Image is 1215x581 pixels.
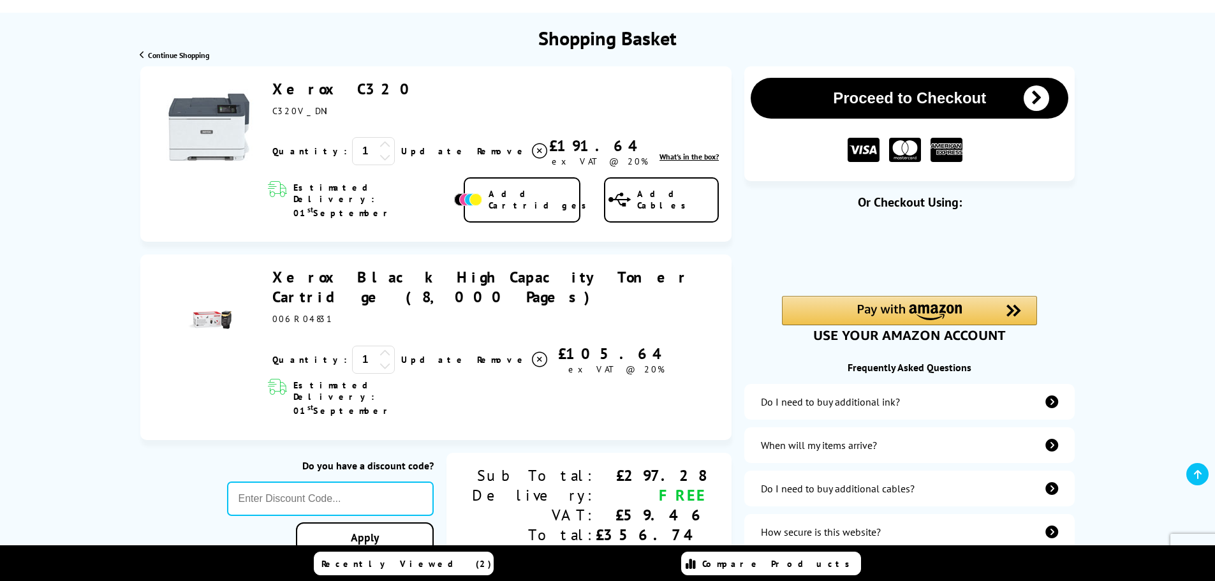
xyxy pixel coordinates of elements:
div: £59.46 [596,505,706,525]
div: £356.74 [596,525,706,545]
span: Recently Viewed (2) [321,558,492,570]
div: £105.64 [549,344,683,364]
sup: st [307,402,313,412]
span: ex VAT @ 20% [552,156,648,167]
img: Add Cartridges [454,193,482,206]
img: American Express [931,138,962,163]
span: Estimated Delivery: 01 September [293,379,451,416]
div: Do you have a discount code? [227,459,434,472]
a: Recently Viewed (2) [314,552,494,575]
a: Apply [296,522,434,552]
a: additional-ink [744,384,1075,420]
input: Enter Discount Code... [227,482,434,516]
a: additional-cables [744,471,1075,506]
div: £297.28 [596,466,706,485]
div: Do I need to buy additional cables? [761,482,915,495]
div: Sub Total: [472,466,596,485]
div: FREE [596,485,706,505]
div: VAT: [472,505,596,525]
div: When will my items arrive? [761,439,877,452]
a: secure-website [744,514,1075,550]
span: Remove [477,354,527,365]
div: £191.64 [549,136,651,156]
span: Estimated Delivery: 01 September [293,182,451,219]
a: Update [401,145,467,157]
div: Do I need to buy additional ink? [761,395,900,408]
img: Xerox C320 [161,79,257,175]
span: Remove [477,145,527,157]
span: Add Cables [637,188,718,211]
a: Continue Shopping [140,50,209,60]
iframe: PayPal [782,231,1037,274]
span: Quantity: [272,354,347,365]
a: items-arrive [744,427,1075,463]
span: Compare Products [702,558,857,570]
a: Update [401,354,467,365]
span: C320V_DNI [272,105,328,117]
span: ex VAT @ 20% [568,364,665,375]
a: Xerox Black High Capacity Toner Cartridge (8,000 Pages) [272,267,689,307]
h1: Shopping Basket [538,26,677,50]
div: Frequently Asked Questions [744,361,1075,374]
span: Quantity: [272,145,347,157]
div: Delivery: [472,485,596,505]
div: Total: [472,525,596,545]
span: What's in the box? [659,152,719,161]
a: Delete item from your basket [477,350,549,369]
img: MASTER CARD [889,138,921,163]
div: Amazon Pay - Use your Amazon account [782,296,1037,341]
img: VISA [848,138,880,163]
a: Compare Products [681,552,861,575]
sup: st [307,205,313,214]
span: 006R04831 [272,313,332,325]
img: Xerox Black High Capacity Toner Cartridge (8,000 Pages) [187,298,232,342]
a: Xerox C320 [272,79,418,99]
a: Delete item from your basket [477,142,549,161]
span: Add Cartridges [489,188,593,211]
span: Continue Shopping [148,50,209,60]
div: How secure is this website? [761,526,881,538]
button: Proceed to Checkout [751,78,1068,119]
div: Or Checkout Using: [744,194,1075,210]
a: lnk_inthebox [659,152,719,161]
